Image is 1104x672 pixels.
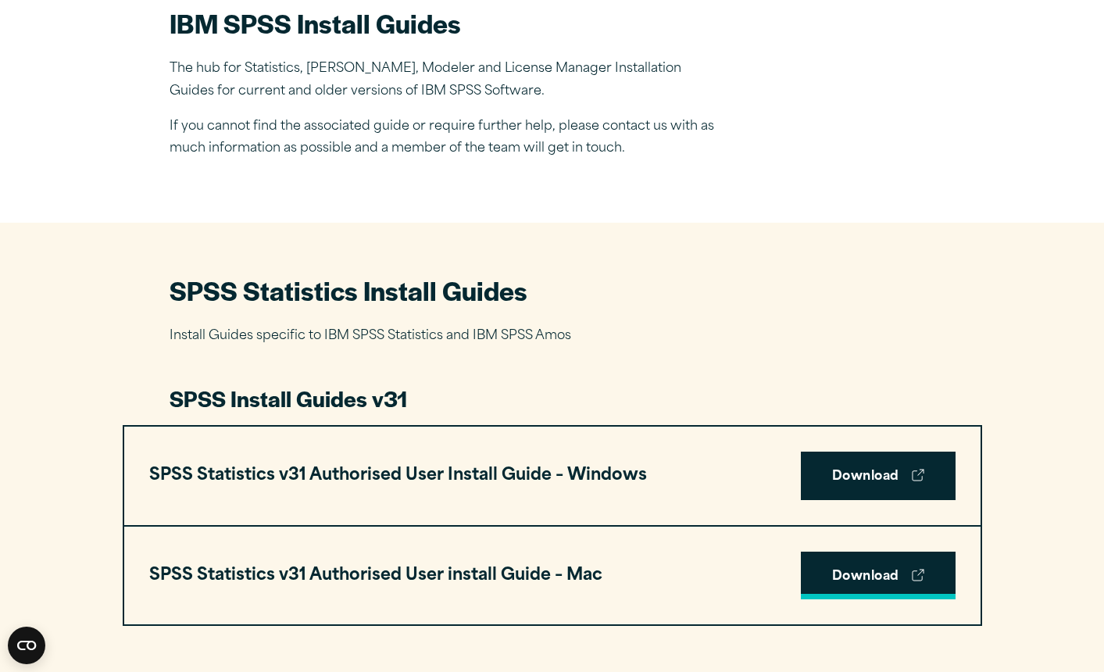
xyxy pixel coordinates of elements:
[170,273,935,308] h2: SPSS Statistics Install Guides
[801,552,956,600] a: Download
[8,627,45,664] button: Open CMP widget
[149,461,647,491] h3: SPSS Statistics v31 Authorised User Install Guide – Windows
[170,5,716,41] h2: IBM SPSS Install Guides
[170,58,716,103] p: The hub for Statistics, [PERSON_NAME], Modeler and License Manager Installation Guides for curren...
[170,325,935,348] p: Install Guides specific to IBM SPSS Statistics and IBM SPSS Amos
[801,452,956,500] a: Download
[170,384,935,413] h3: SPSS Install Guides v31
[170,116,716,161] p: If you cannot find the associated guide or require further help, please contact us with as much i...
[149,561,602,591] h3: SPSS Statistics v31 Authorised User install Guide – Mac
